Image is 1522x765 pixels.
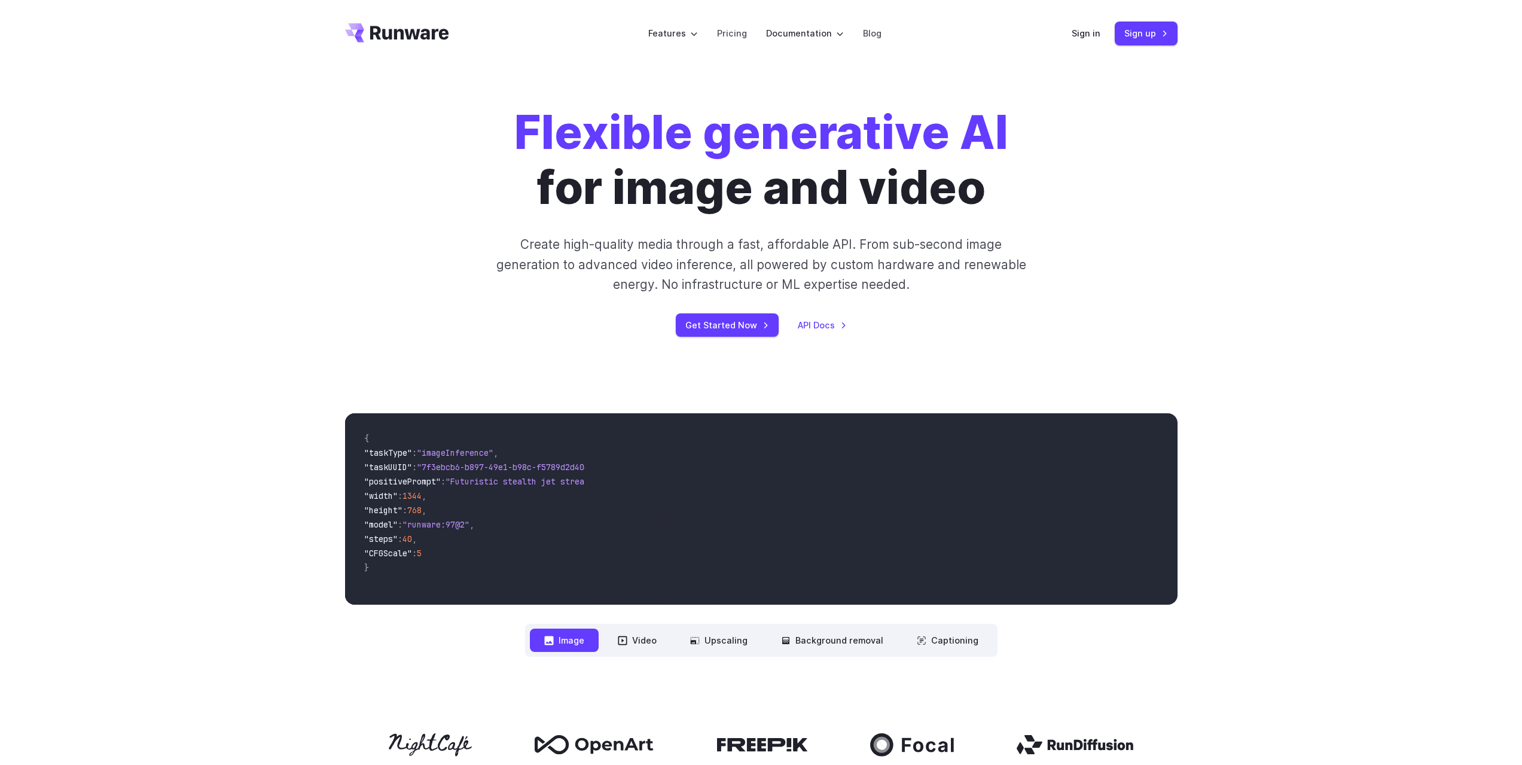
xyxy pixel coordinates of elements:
[364,476,441,487] span: "positivePrompt"
[364,433,369,444] span: {
[417,462,599,473] span: "7f3ebcb6-b897-49e1-b98c-f5789d2d40d7"
[676,313,779,337] a: Get Started Now
[407,505,422,516] span: 768
[364,519,398,530] span: "model"
[902,629,993,652] button: Captioning
[1115,22,1178,45] a: Sign up
[648,26,698,40] label: Features
[863,26,882,40] a: Blog
[514,105,1008,160] strong: Flexible generative AI
[412,447,417,458] span: :
[402,490,422,501] span: 1344
[417,548,422,559] span: 5
[798,318,847,332] a: API Docs
[364,562,369,573] span: }
[402,519,469,530] span: "runware:97@2"
[469,519,474,530] span: ,
[417,447,493,458] span: "imageInference"
[495,234,1027,294] p: Create high-quality media through a fast, affordable API. From sub-second image generation to adv...
[364,447,412,458] span: "taskType"
[1072,26,1100,40] a: Sign in
[398,534,402,544] span: :
[402,534,412,544] span: 40
[441,476,446,487] span: :
[412,534,417,544] span: ,
[364,534,398,544] span: "steps"
[412,548,417,559] span: :
[398,490,402,501] span: :
[717,26,747,40] a: Pricing
[766,26,844,40] label: Documentation
[412,462,417,473] span: :
[364,490,398,501] span: "width"
[398,519,402,530] span: :
[364,462,412,473] span: "taskUUID"
[422,505,426,516] span: ,
[767,629,898,652] button: Background removal
[676,629,762,652] button: Upscaling
[493,447,498,458] span: ,
[514,105,1008,215] h1: for image and video
[422,490,426,501] span: ,
[345,23,449,42] a: Go to /
[603,629,671,652] button: Video
[402,505,407,516] span: :
[530,629,599,652] button: Image
[364,548,412,559] span: "CFGScale"
[446,476,881,487] span: "Futuristic stealth jet streaking through a neon-lit cityscape with glowing purple exhaust"
[364,505,402,516] span: "height"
